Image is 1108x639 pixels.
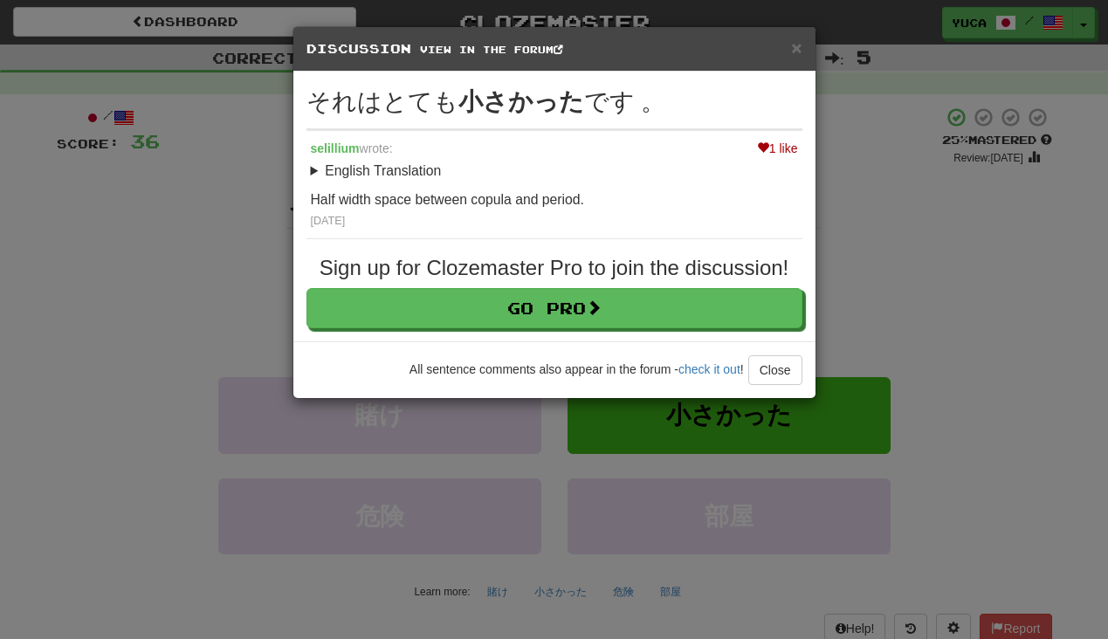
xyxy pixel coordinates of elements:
button: Close [748,355,802,385]
summary: English Translation [311,161,798,182]
a: check it out [678,362,740,376]
a: selillium [311,141,360,155]
div: wrote: [311,140,798,157]
a: View in the forum [420,44,563,55]
div: 1 like [757,140,798,157]
button: Close [791,38,802,57]
a: Go Pro [306,288,802,328]
a: [DATE] [311,215,346,227]
h5: Discussion [306,40,802,58]
strong: 小さかった [458,88,584,115]
p: Half width space between copula and period. [311,190,798,210]
span: × [791,38,802,58]
span: All sentence comments also appear in the forum - ! [409,362,744,376]
h3: Sign up for Clozemaster Pro to join the discussion! [306,257,802,279]
div: それはとても です 。 [306,85,802,120]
